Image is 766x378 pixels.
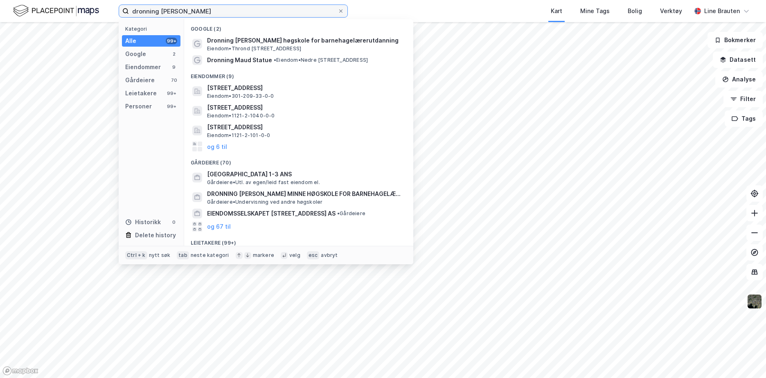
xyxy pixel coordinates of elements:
[13,4,99,18] img: logo.f888ab2527a4732fd821a326f86c7f29.svg
[125,251,147,259] div: Ctrl + k
[707,32,763,48] button: Bokmerker
[307,251,320,259] div: esc
[551,6,562,16] div: Kart
[580,6,610,16] div: Mine Tags
[135,230,176,240] div: Delete history
[207,45,301,52] span: Eiendom • Thrond [STREET_ADDRESS]
[321,252,338,259] div: avbryt
[125,75,155,85] div: Gårdeiere
[125,36,136,46] div: Alle
[166,38,177,44] div: 99+
[337,210,365,217] span: Gårdeiere
[166,90,177,97] div: 99+
[723,91,763,107] button: Filter
[2,366,38,376] a: Mapbox homepage
[171,51,177,57] div: 2
[184,19,413,34] div: Google (2)
[125,26,180,32] div: Kategori
[207,189,403,199] span: DRONNING [PERSON_NAME] MINNE HØGSKOLE FOR BARNEHAGELÆRERUTDANNING STI
[660,6,682,16] div: Verktøy
[207,132,270,139] span: Eiendom • 1121-2-101-0-0
[171,219,177,225] div: 0
[715,71,763,88] button: Analyse
[171,64,177,70] div: 9
[207,103,403,112] span: [STREET_ADDRESS]
[184,233,413,248] div: Leietakere (99+)
[184,67,413,81] div: Eiendommer (9)
[125,217,161,227] div: Historikk
[274,57,276,63] span: •
[725,110,763,127] button: Tags
[207,209,336,218] span: EIENDOMSSELSKAPET [STREET_ADDRESS] AS
[207,36,403,45] span: Dronning [PERSON_NAME] høgskole for barnehagelærerutdanning
[289,252,300,259] div: velg
[207,169,403,179] span: [GEOGRAPHIC_DATA] 1-3 ANS
[207,179,320,186] span: Gårdeiere • Utl. av egen/leid fast eiendom el.
[207,142,227,151] button: og 6 til
[207,112,275,119] span: Eiendom • 1121-2-1040-0-0
[191,252,229,259] div: neste kategori
[125,88,157,98] div: Leietakere
[177,251,189,259] div: tab
[207,93,274,99] span: Eiendom • 301-209-33-0-0
[207,122,403,132] span: [STREET_ADDRESS]
[125,101,152,111] div: Personer
[628,6,642,16] div: Bolig
[713,52,763,68] button: Datasett
[129,5,338,17] input: Søk på adresse, matrikkel, gårdeiere, leietakere eller personer
[207,55,272,65] span: Dronning Maud Statue
[125,49,146,59] div: Google
[149,252,171,259] div: nytt søk
[207,199,322,205] span: Gårdeiere • Undervisning ved andre høgskoler
[207,83,403,93] span: [STREET_ADDRESS]
[274,57,368,63] span: Eiendom • Nedre [STREET_ADDRESS]
[253,252,274,259] div: markere
[725,339,766,378] div: Kontrollprogram for chat
[125,62,161,72] div: Eiendommer
[747,294,762,309] img: 9k=
[166,103,177,110] div: 99+
[184,153,413,168] div: Gårdeiere (70)
[207,222,231,232] button: og 67 til
[337,210,340,216] span: •
[704,6,740,16] div: Line Brauten
[725,339,766,378] iframe: Chat Widget
[171,77,177,83] div: 70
